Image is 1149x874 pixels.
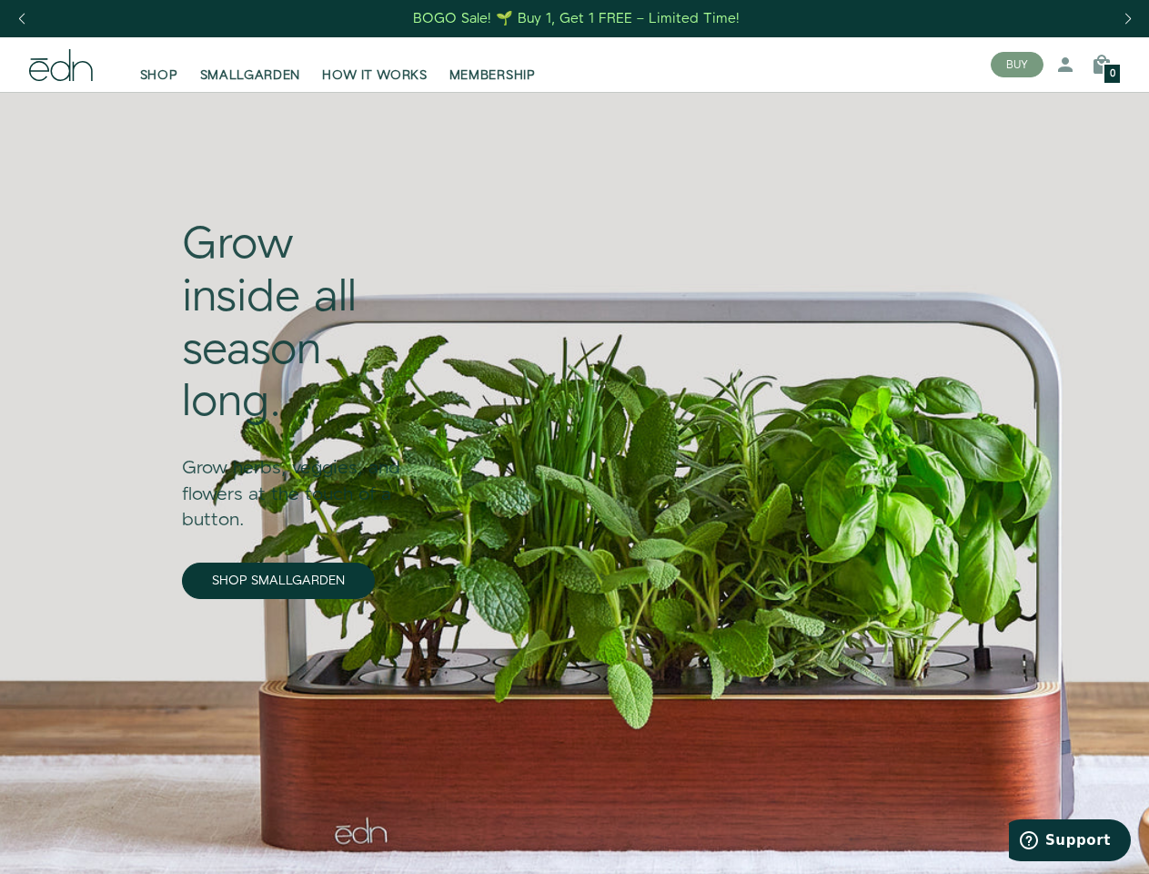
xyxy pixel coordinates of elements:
[411,5,741,33] a: BOGO Sale! 🌱 Buy 1, Get 1 FREE – Limited Time!
[182,219,419,429] div: Grow inside all season long.
[1009,819,1131,865] iframe: Opens a widget where you can find more information
[449,66,536,85] span: MEMBERSHIP
[438,45,547,85] a: MEMBERSHIP
[182,563,375,599] a: SHOP SMALLGARDEN
[129,45,189,85] a: SHOP
[140,66,178,85] span: SHOP
[322,66,427,85] span: HOW IT WORKS
[200,66,301,85] span: SMALLGARDEN
[413,9,740,28] div: BOGO Sale! 🌱 Buy 1, Get 1 FREE – Limited Time!
[991,52,1043,77] button: BUY
[311,45,438,85] a: HOW IT WORKS
[182,430,419,534] div: Grow herbs, veggies, and flowers at the touch of a button.
[189,45,312,85] a: SMALLGARDEN
[1110,69,1115,79] span: 0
